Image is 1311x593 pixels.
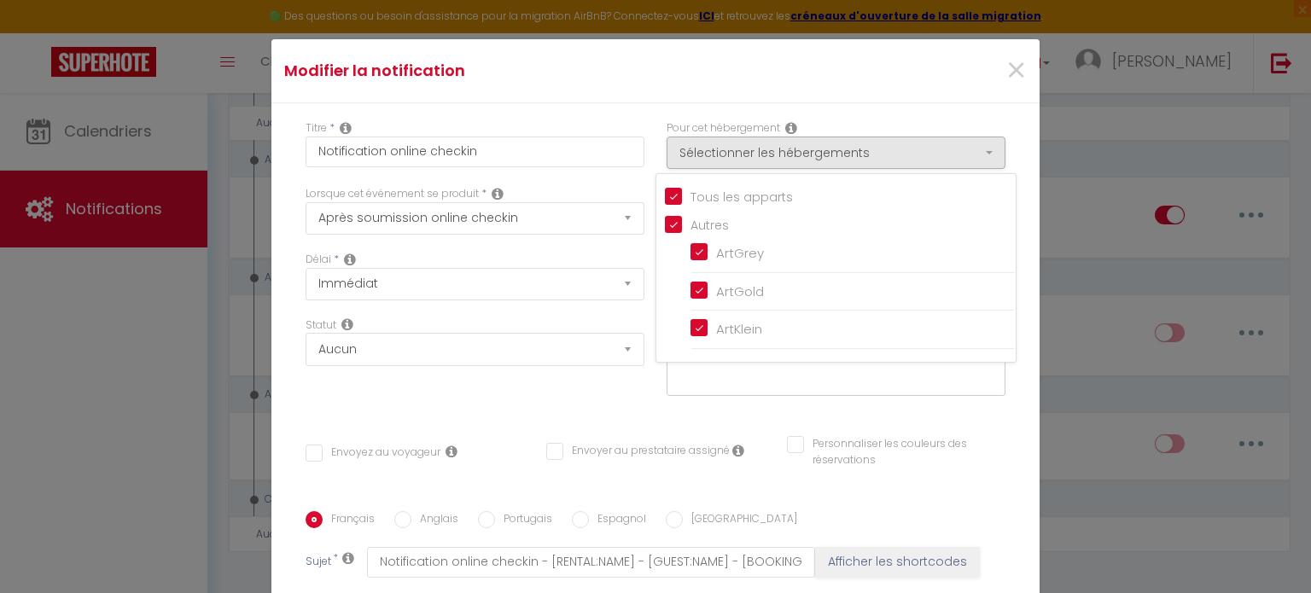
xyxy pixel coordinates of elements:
[306,186,479,202] label: Lorsque cet événement se produit
[1005,53,1027,90] button: Close
[14,7,65,58] button: Ouvrir le widget de chat LiveChat
[342,551,354,565] i: Subject
[667,137,1005,169] button: Sélectionner les hébergements
[306,554,331,572] label: Sujet
[340,121,352,135] i: Title
[306,120,327,137] label: Titre
[306,317,336,334] label: Statut
[284,59,772,83] h4: Modifier la notification
[667,120,780,137] label: Pour cet hébergement
[323,511,375,530] label: Français
[1005,45,1027,96] span: ×
[732,444,744,457] i: Envoyer au prestataire si il est assigné
[495,511,552,530] label: Portugais
[815,547,980,578] button: Afficher les shortcodes
[716,282,764,300] span: ArtGold
[1238,516,1298,580] iframe: Chat
[411,511,458,530] label: Anglais
[492,187,504,201] i: Event Occur
[446,445,457,458] i: Envoyer au voyageur
[306,252,331,268] label: Délai
[589,511,646,530] label: Espagnol
[785,121,797,135] i: This Rental
[341,317,353,331] i: Booking status
[683,511,797,530] label: [GEOGRAPHIC_DATA]
[344,253,356,266] i: Action Time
